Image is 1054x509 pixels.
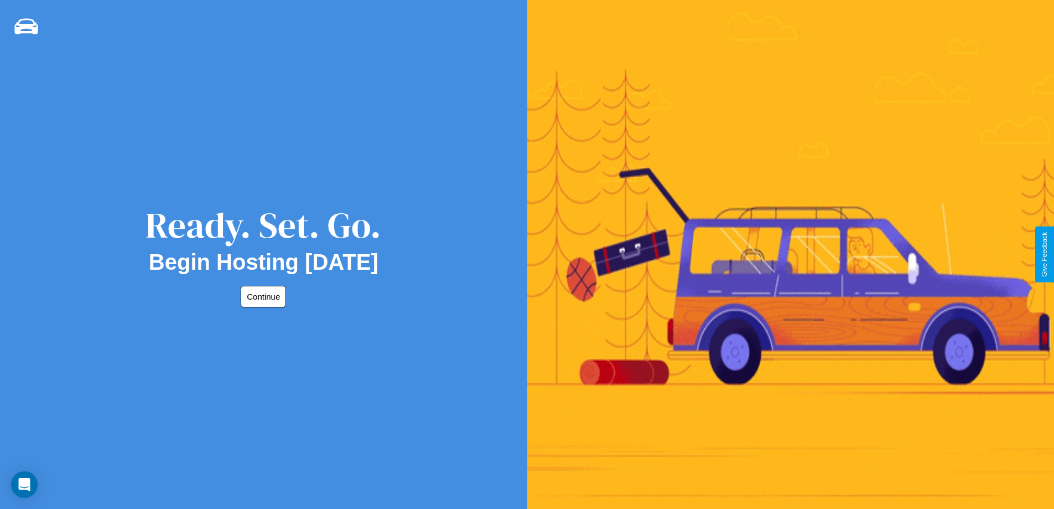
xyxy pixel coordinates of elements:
[1041,232,1048,277] div: Give Feedback
[149,250,378,275] h2: Begin Hosting [DATE]
[11,471,38,498] div: Open Intercom Messenger
[146,200,381,250] div: Ready. Set. Go.
[241,286,286,307] button: Continue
